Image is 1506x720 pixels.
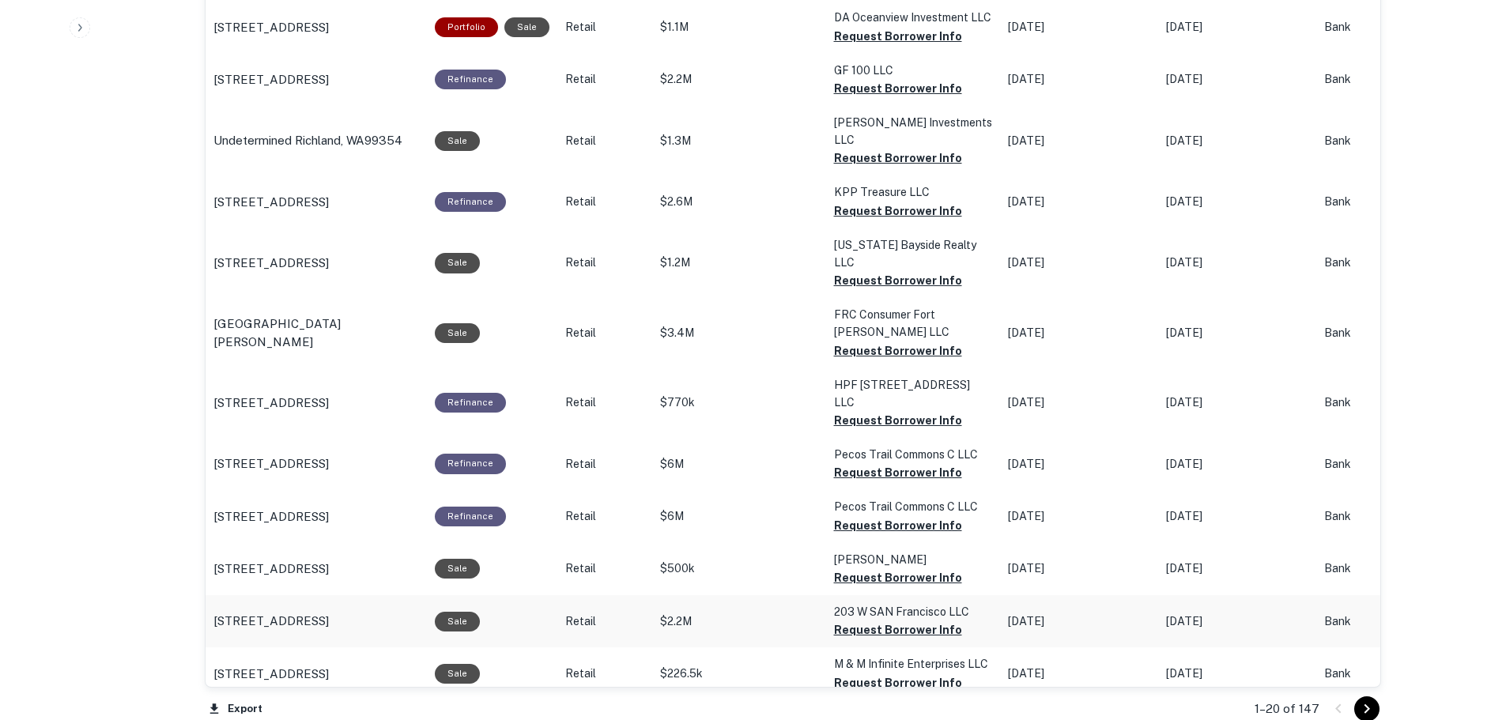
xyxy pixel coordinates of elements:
p: $500k [660,560,818,577]
p: [DATE] [1008,133,1150,149]
p: $6M [660,456,818,473]
button: Request Borrower Info [834,271,962,290]
p: Retail [565,254,644,271]
p: Bank [1324,71,1451,88]
p: [STREET_ADDRESS] [213,454,329,473]
a: [STREET_ADDRESS] [213,70,419,89]
button: Request Borrower Info [834,463,962,482]
p: [STREET_ADDRESS] [213,193,329,212]
p: FRC Consumer Fort [PERSON_NAME] LLC [834,306,992,341]
div: Sale [435,612,480,631]
p: [DATE] [1166,133,1308,149]
p: [DATE] [1166,613,1308,630]
p: [PERSON_NAME] [834,551,992,568]
div: This is a portfolio loan with 2 properties [435,17,498,37]
p: [DATE] [1166,71,1308,88]
p: Retail [565,665,644,682]
p: [DATE] [1008,19,1150,36]
a: [STREET_ADDRESS] [213,665,419,684]
p: [DATE] [1008,613,1150,630]
p: [DATE] [1166,665,1308,682]
div: Sale [435,323,480,343]
button: Request Borrower Info [834,516,962,535]
button: Request Borrower Info [834,620,962,639]
p: [DATE] [1008,508,1150,525]
p: [DATE] [1166,194,1308,210]
p: [STREET_ADDRESS] [213,254,329,273]
p: Retail [565,133,644,149]
button: Request Borrower Info [834,673,962,692]
div: This loan purpose was for refinancing [435,70,506,89]
p: Retail [565,394,644,411]
a: [STREET_ADDRESS] [213,507,419,526]
p: KPP Treasure LLC [834,183,992,201]
p: [STREET_ADDRESS] [213,665,329,684]
button: Request Borrower Info [834,79,962,98]
p: [US_STATE] Bayside Realty LLC [834,236,992,271]
p: $226.5k [660,665,818,682]
p: $2.6M [660,194,818,210]
p: GF 100 LLC [834,62,992,79]
p: Retail [565,325,644,341]
p: [DATE] [1008,394,1150,411]
p: $1.2M [660,254,818,271]
p: $1.3M [660,133,818,149]
a: [STREET_ADDRESS] [213,254,419,273]
p: [DATE] [1166,254,1308,271]
div: Sale [435,559,480,579]
p: [DATE] [1008,560,1150,577]
a: [GEOGRAPHIC_DATA][PERSON_NAME] [213,315,419,352]
p: [DATE] [1166,19,1308,36]
button: Request Borrower Info [834,568,962,587]
button: Request Borrower Info [834,202,962,221]
p: $2.2M [660,71,818,88]
p: [STREET_ADDRESS] [213,70,329,89]
p: Retail [565,508,644,525]
p: [DATE] [1166,456,1308,473]
p: $3.4M [660,325,818,341]
p: [STREET_ADDRESS] [213,507,329,526]
div: This loan purpose was for refinancing [435,454,506,473]
p: Pecos Trail Commons C LLC [834,498,992,515]
p: Bank [1324,456,1451,473]
p: [DATE] [1008,665,1150,682]
p: Bank [1324,133,1451,149]
p: $6M [660,508,818,525]
p: Retail [565,19,644,36]
p: Bank [1324,394,1451,411]
p: $1.1M [660,19,818,36]
p: Bank [1324,665,1451,682]
div: This loan purpose was for refinancing [435,393,506,413]
div: Sale [435,253,480,273]
div: Sale [435,131,480,151]
p: [STREET_ADDRESS] [213,560,329,579]
div: Sale [504,17,549,37]
p: 1–20 of 147 [1255,699,1319,718]
p: Bank [1324,508,1451,525]
p: Pecos Trail Commons C LLC [834,446,992,463]
a: Undetermined Richland, WA99354 [213,131,419,150]
div: This loan purpose was for refinancing [435,507,506,526]
p: Bank [1324,19,1451,36]
p: [DATE] [1166,508,1308,525]
p: $2.2M [660,613,818,630]
p: Bank [1324,254,1451,271]
p: DA Oceanview Investment LLC [834,9,992,26]
a: [STREET_ADDRESS] [213,18,419,37]
p: 203 W SAN Francisco LLC [834,603,992,620]
iframe: Chat Widget [1427,594,1506,669]
a: [STREET_ADDRESS] [213,454,419,473]
p: Retail [565,456,644,473]
p: Bank [1324,194,1451,210]
p: Retail [565,613,644,630]
p: [DATE] [1166,560,1308,577]
button: Request Borrower Info [834,27,962,46]
p: Bank [1324,325,1451,341]
p: Bank [1324,613,1451,630]
p: [DATE] [1008,456,1150,473]
p: Bank [1324,560,1451,577]
div: Sale [435,664,480,684]
p: Retail [565,194,644,210]
p: [DATE] [1166,325,1308,341]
